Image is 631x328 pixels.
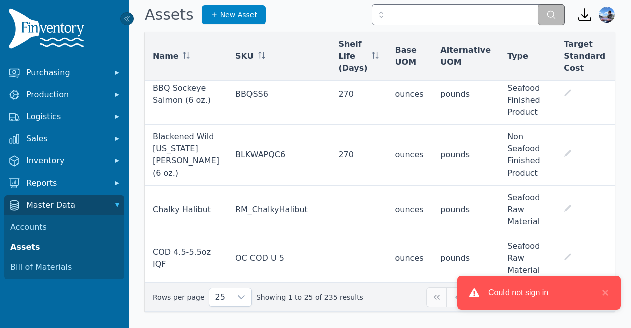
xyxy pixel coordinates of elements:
[387,64,433,125] td: ounces
[26,89,106,101] span: Production
[26,67,106,79] span: Purchasing
[209,288,231,306] span: Rows per page
[202,5,266,24] a: New Asset
[26,133,106,145] span: Sales
[4,129,124,149] button: Sales
[499,186,556,234] td: Seafood Raw Material
[153,50,179,62] span: Name
[227,125,330,186] td: BLKWAPQC6
[4,107,124,127] button: Logistics
[227,234,330,283] td: OC COD U 5
[387,234,433,283] td: ounces
[26,155,106,167] span: Inventory
[4,85,124,105] button: Production
[4,63,124,83] button: Purchasing
[8,8,88,53] img: Finventory
[145,64,227,125] td: BBQ Sockeye Salmon (6 oz.)
[6,217,122,237] a: Accounts
[330,125,387,186] td: 270
[256,292,363,302] span: Showing 1 to 25 of 235 results
[6,237,122,257] a: Assets
[235,50,254,62] span: SKU
[499,234,556,283] td: Seafood Raw Material
[145,234,227,283] td: COD 4.5-5.5oz IQF
[432,186,499,234] td: pounds
[145,6,194,24] h1: Assets
[499,125,556,186] td: Non Seafood Finished Product
[338,38,367,74] span: Shelf Life (Days)
[599,7,615,23] img: Garrett McMullen
[220,10,257,20] span: New Asset
[4,195,124,215] button: Master Data
[26,111,106,123] span: Logistics
[227,186,330,234] td: RM_ChalkyHalibut
[4,151,124,171] button: Inventory
[432,234,499,283] td: pounds
[145,125,227,186] td: Blackened Wild [US_STATE] [PERSON_NAME] (6 oz.)
[4,173,124,193] button: Reports
[6,257,122,277] a: Bill of Materials
[145,186,227,234] td: Chalky Halibut
[507,50,528,62] span: Type
[26,199,106,211] span: Master Data
[387,125,433,186] td: ounces
[440,44,491,68] span: Alternative UOM
[227,64,330,125] td: BBQSS6
[432,64,499,125] td: pounds
[564,38,605,74] span: Target Standard Cost
[597,287,609,299] button: close
[387,186,433,234] td: ounces
[330,64,387,125] td: 270
[26,177,106,189] span: Reports
[432,125,499,186] td: pounds
[499,64,556,125] td: Non Seafood Finished Product
[488,287,597,299] div: Could not sign in
[395,44,425,68] span: Base UOM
